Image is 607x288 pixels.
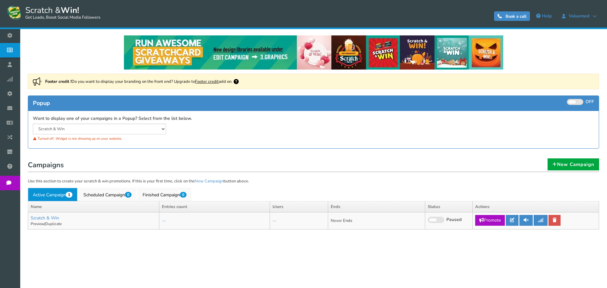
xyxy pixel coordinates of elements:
span: Book a call [506,14,526,19]
img: festival-poster-2020.webp [124,35,503,70]
a: Scheduled Campaign [78,188,137,201]
a: New Campaign [195,178,224,184]
a: Active Campaign [28,188,77,201]
span: Valuemed [566,14,592,19]
th: Actions [473,201,599,212]
th: Entries count [159,201,270,212]
a: Footer credit [195,79,219,84]
a: Scratch & Win [31,215,59,221]
div: Turned off. Widget is not showing up on your website. [33,134,309,143]
a: Finished Campaign [138,188,192,201]
a: Promote [475,215,505,226]
strong: Win! [61,5,79,16]
span: 1 [66,192,72,198]
p: | [31,221,156,227]
label: Want to display one of your campaigns in a Popup? Select from the list below. [33,116,192,122]
a: Duplicate [45,221,62,226]
div: Do you want to display your branding on the front end? Upgrade to add on. [28,74,599,89]
span: Scratch & [22,5,100,21]
td: Never Ends [328,212,425,230]
span: OFF [586,99,594,105]
a: Help [533,11,555,21]
span: Popup [33,99,50,107]
a: Book a call [494,11,530,21]
th: Users [270,201,328,212]
th: Status [425,201,473,212]
th: Ends [328,201,425,212]
a: -- [273,218,276,224]
span: 0 [180,192,187,198]
span: Paused [446,217,462,223]
span: Help [542,13,552,19]
h1: Campaigns [28,159,599,172]
img: Scratch and Win [6,5,22,21]
p: Use this section to create your scratch & win promotions. If this is your first time, click on th... [28,178,599,185]
a: New Campaign [548,158,599,170]
strong: Footer credit ! [45,79,71,84]
span: 0 [125,192,132,198]
small: Get Leads, Boost Social Media Followers [25,15,100,20]
a: Scratch &Win! Get Leads, Boost Social Media Followers [6,5,100,21]
a: Preview [31,221,44,226]
a: -- [162,218,166,224]
th: Name [28,201,159,212]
